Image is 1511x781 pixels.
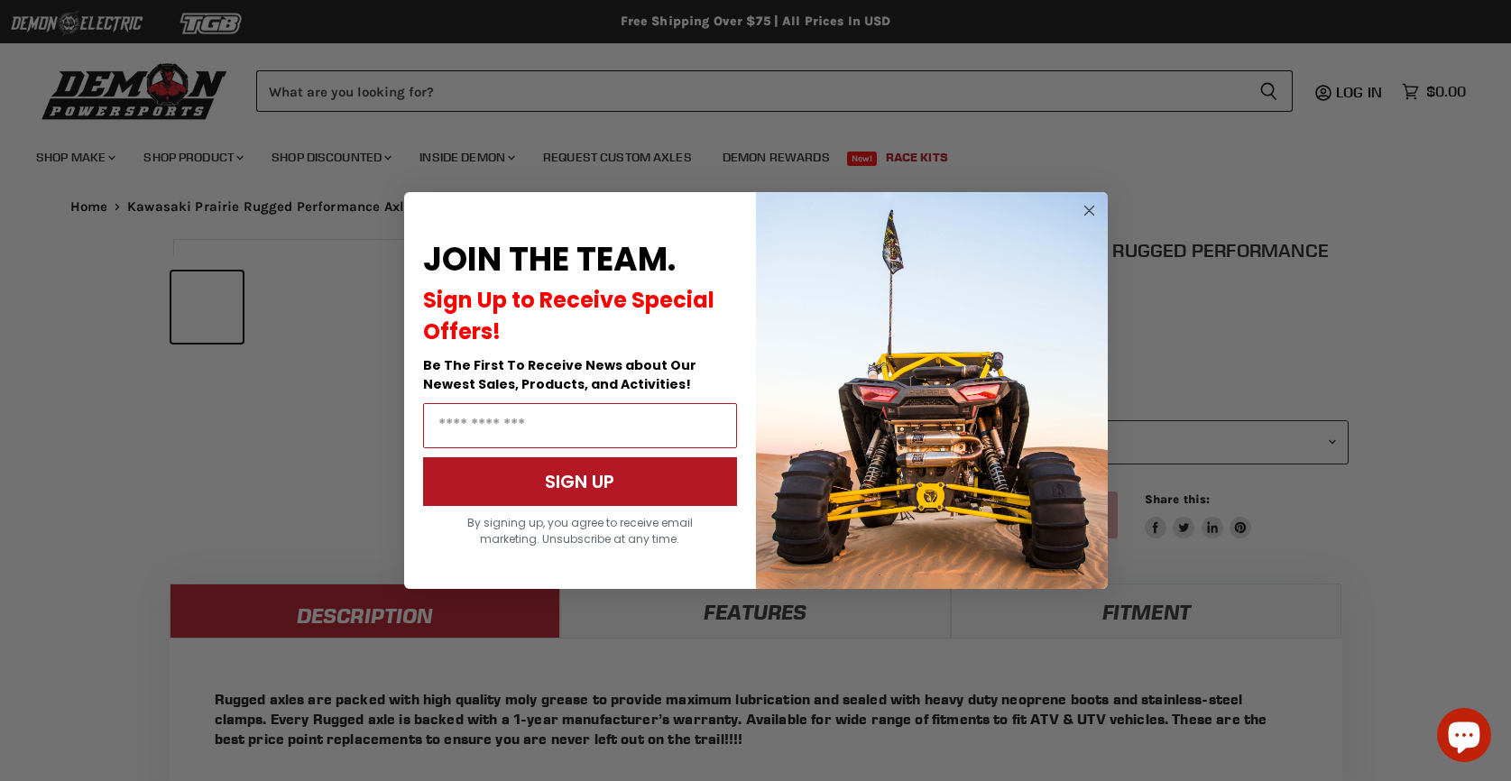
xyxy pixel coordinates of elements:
[467,515,693,547] span: By signing up, you agree to receive email marketing. Unsubscribe at any time.
[423,356,696,393] span: Be The First To Receive News about Our Newest Sales, Products, and Activities!
[423,285,714,346] span: Sign Up to Receive Special Offers!
[423,236,676,282] span: JOIN THE TEAM.
[423,403,737,448] input: Email Address
[1432,708,1497,767] inbox-online-store-chat: Shopify online store chat
[423,457,737,506] button: SIGN UP
[756,192,1108,589] img: a9095488-b6e7-41ba-879d-588abfab540b.jpeg
[1078,199,1101,222] button: Close dialog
